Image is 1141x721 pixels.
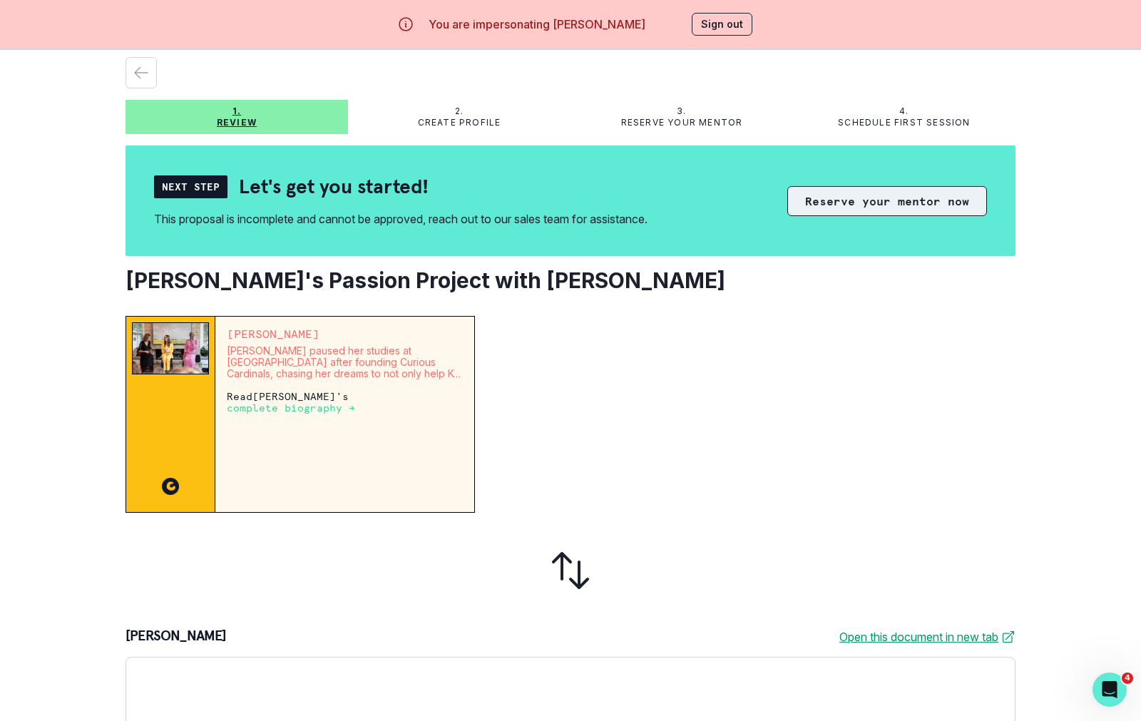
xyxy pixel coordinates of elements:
p: Review [217,117,257,128]
div: Next Step [154,175,227,198]
p: Read [PERSON_NAME] 's [227,391,463,414]
p: [PERSON_NAME] [126,628,227,645]
p: 2. [455,106,464,117]
button: Reserve your mentor now [787,186,987,216]
p: Schedule first session [838,117,970,128]
img: CC image [162,478,179,495]
button: Sign out [692,13,752,36]
img: Mentor Image [132,322,209,374]
p: complete biography → [227,402,355,414]
p: 1. [232,106,241,117]
a: Open this document in new tab [839,628,1015,645]
span: 4 [1122,673,1133,684]
p: Create profile [418,117,501,128]
p: [PERSON_NAME] [227,328,463,339]
p: 3. [677,106,686,117]
p: Reserve your mentor [621,117,743,128]
p: [PERSON_NAME] paused her studies at [GEOGRAPHIC_DATA] after founding Curious Cardinals, chasing h... [227,345,463,379]
h2: [PERSON_NAME]'s Passion Project with [PERSON_NAME] [126,267,1015,293]
a: complete biography → [227,402,355,414]
iframe: Intercom live chat [1093,673,1127,707]
p: 4. [899,106,909,117]
div: This proposal is incomplete and cannot be approved, reach out to our sales team for assistance. [154,210,648,227]
p: You are impersonating [PERSON_NAME] [429,16,645,33]
h2: Let's get you started! [239,174,429,199]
